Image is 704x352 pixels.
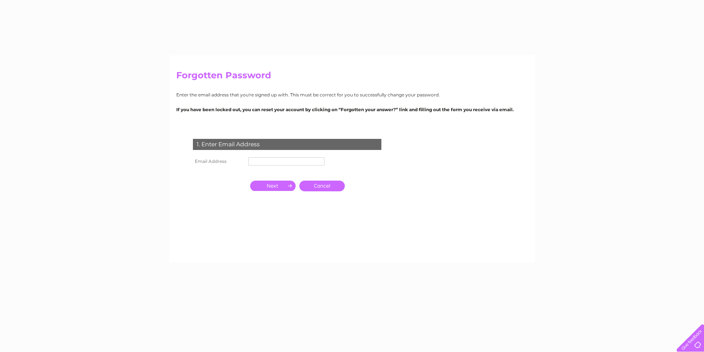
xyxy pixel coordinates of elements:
[191,156,246,167] th: Email Address
[193,139,381,150] div: 1. Enter Email Address
[176,106,528,113] p: If you have been locked out, you can reset your account by clicking on “Forgotten your answer?” l...
[176,70,528,84] h2: Forgotten Password
[176,91,528,98] p: Enter the email address that you're signed up with. This must be correct for you to successfully ...
[299,181,345,191] a: Cancel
